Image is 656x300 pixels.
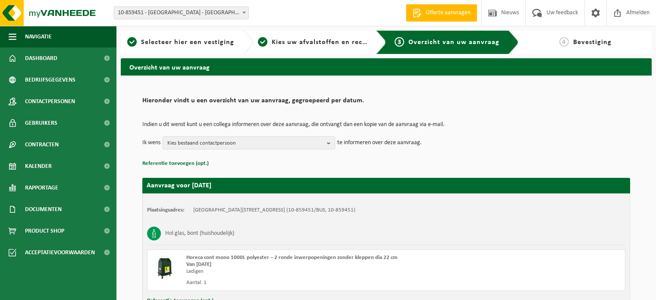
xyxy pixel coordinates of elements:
[25,134,59,155] span: Contracten
[186,279,421,286] div: Aantal: 1
[125,37,236,47] a: 1Selecteer hier een vestiging
[141,39,234,46] span: Selecteer hier een vestiging
[424,9,473,17] span: Offerte aanvragen
[147,207,185,213] strong: Plaatsingsadres:
[25,220,64,242] span: Product Shop
[147,182,211,189] strong: Aanvraag voor [DATE]
[25,177,58,199] span: Rapportage
[25,47,57,69] span: Dashboard
[163,136,335,149] button: Kies bestaand contactpersoon
[142,97,630,109] h2: Hieronder vindt u een overzicht van uw aanvraag, gegroepeerd per datum.
[25,69,75,91] span: Bedrijfsgegevens
[142,136,160,149] p: Ik wens
[167,137,323,150] span: Kies bestaand contactpersoon
[559,37,569,47] span: 4
[258,37,267,47] span: 2
[186,262,211,267] strong: Van [DATE]
[114,6,249,19] span: 10-859451 - GOLF PARK TERVUREN - TERVUREN
[272,39,390,46] span: Kies uw afvalstoffen en recipiënten
[25,112,57,134] span: Gebruikers
[25,91,75,112] span: Contactpersonen
[408,39,499,46] span: Overzicht van uw aanvraag
[258,37,369,47] a: 2Kies uw afvalstoffen en recipiënten
[395,37,404,47] span: 3
[186,268,421,275] div: Ledigen
[25,155,52,177] span: Kalender
[142,122,630,128] p: Indien u dit wenst kunt u een collega informeren over deze aanvraag, die ontvangt dan een kopie v...
[406,4,477,22] a: Offerte aanvragen
[337,136,422,149] p: te informeren over deze aanvraag.
[127,37,137,47] span: 1
[25,242,95,263] span: Acceptatievoorwaarden
[152,254,178,280] img: CR-HR-1C-1000-PES-01.png
[193,207,355,214] td: [GEOGRAPHIC_DATA][STREET_ADDRESS] (10-859451/BUS, 10-859451)
[165,227,234,240] h3: Hol glas, bont (huishoudelijk)
[25,199,62,220] span: Documenten
[121,58,652,75] h2: Overzicht van uw aanvraag
[25,26,52,47] span: Navigatie
[114,7,248,19] span: 10-859451 - GOLF PARK TERVUREN - TERVUREN
[4,281,144,300] iframe: chat widget
[142,158,209,169] button: Referentie toevoegen (opt.)
[186,255,398,260] span: Horeca cont mono 1000L polyester – 2 ronde inwerpopeningen zonder kleppen dia 22 cm
[573,39,612,46] span: Bevestiging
